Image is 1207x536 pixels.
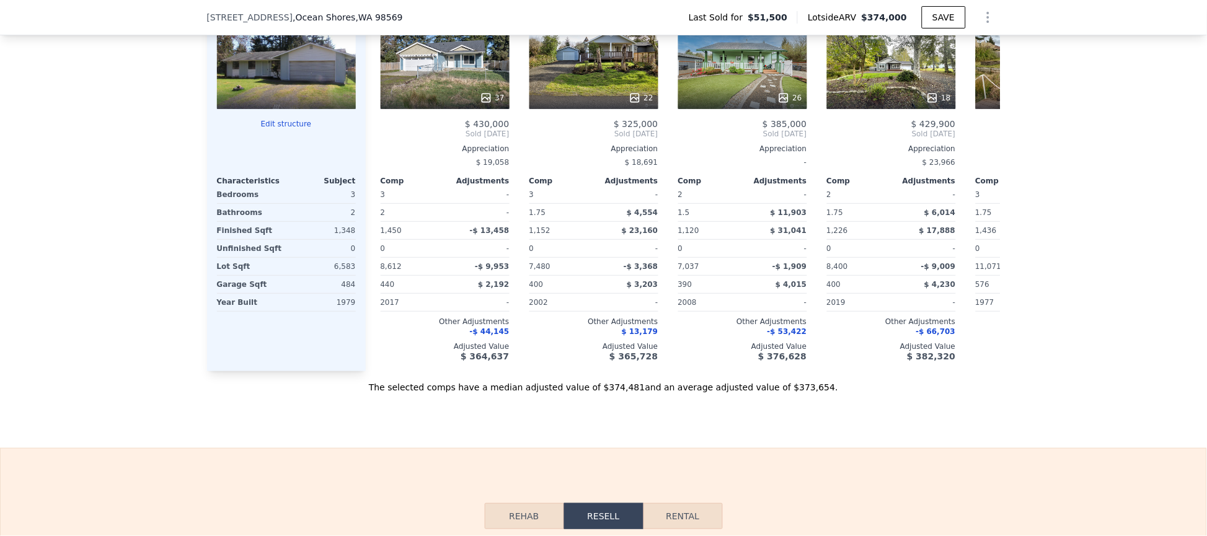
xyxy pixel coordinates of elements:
[627,208,658,217] span: $ 4,554
[745,294,807,311] div: -
[678,244,683,253] span: 0
[921,262,955,271] span: -$ 9,009
[629,92,653,104] div: 22
[976,294,1038,311] div: 1977
[827,341,956,351] div: Adjusted Value
[976,190,981,199] span: 3
[207,11,293,24] span: [STREET_ADDRESS]
[678,176,743,186] div: Comp
[894,186,956,203] div: -
[827,129,956,139] span: Sold [DATE]
[976,226,997,235] span: 1,436
[678,294,740,311] div: 2008
[217,176,286,186] div: Characteristics
[748,11,788,24] span: $51,500
[678,144,807,154] div: Appreciation
[476,158,509,167] span: $ 19,058
[624,262,658,271] span: -$ 3,368
[356,12,403,22] span: , WA 98569
[529,190,534,199] span: 3
[976,144,1105,154] div: Appreciation
[596,240,658,257] div: -
[596,186,658,203] div: -
[289,222,356,239] div: 1,348
[381,144,510,154] div: Appreciation
[381,317,510,327] div: Other Adjustments
[894,240,956,257] div: -
[448,204,510,221] div: -
[529,294,591,311] div: 2002
[217,204,284,221] div: Bathrooms
[381,176,445,186] div: Comp
[772,262,807,271] span: -$ 1,909
[976,317,1105,327] div: Other Adjustments
[827,144,956,154] div: Appreciation
[627,280,658,289] span: $ 3,203
[976,280,990,289] span: 576
[827,317,956,327] div: Other Adjustments
[827,244,832,253] span: 0
[564,503,643,529] button: Resell
[289,186,356,203] div: 3
[478,280,509,289] span: $ 2,192
[827,280,841,289] span: 400
[381,294,443,311] div: 2017
[911,119,955,129] span: $ 429,900
[217,294,284,311] div: Year Built
[678,226,699,235] span: 1,120
[678,204,740,221] div: 1.5
[891,176,956,186] div: Adjustments
[217,119,356,129] button: Edit structure
[609,351,658,361] span: $ 365,728
[381,226,402,235] span: 1,450
[924,280,955,289] span: $ 4,230
[689,11,748,24] span: Last Sold for
[289,258,356,275] div: 6,583
[448,240,510,257] div: -
[758,351,807,361] span: $ 376,628
[922,6,965,29] button: SAVE
[475,262,509,271] span: -$ 9,953
[678,262,699,271] span: 7,037
[976,176,1040,186] div: Comp
[470,226,510,235] span: -$ 13,458
[976,204,1038,221] div: 1.75
[381,204,443,221] div: 2
[763,119,807,129] span: $ 385,000
[381,280,395,289] span: 440
[743,176,807,186] div: Adjustments
[976,244,981,253] span: 0
[381,129,510,139] span: Sold [DATE]
[614,119,658,129] span: $ 325,000
[529,176,594,186] div: Comp
[529,244,534,253] span: 0
[529,262,550,271] span: 7,480
[827,190,832,199] span: 2
[485,503,564,529] button: Rehab
[289,204,356,221] div: 2
[381,190,386,199] span: 3
[827,226,848,235] span: 1,226
[529,129,658,139] span: Sold [DATE]
[529,341,658,351] div: Adjusted Value
[448,186,510,203] div: -
[678,190,683,199] span: 2
[596,294,658,311] div: -
[381,244,386,253] span: 0
[289,276,356,293] div: 484
[808,11,861,24] span: Lotside ARV
[678,129,807,139] span: Sold [DATE]
[448,294,510,311] div: -
[480,92,504,104] div: 37
[217,222,284,239] div: Finished Sqft
[862,12,908,22] span: $374,000
[919,226,956,235] span: $ 17,888
[777,92,802,104] div: 26
[767,327,807,336] span: -$ 53,422
[529,280,544,289] span: 400
[529,317,658,327] div: Other Adjustments
[445,176,510,186] div: Adjustments
[827,204,889,221] div: 1.75
[976,341,1105,351] div: Adjusted Value
[745,186,807,203] div: -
